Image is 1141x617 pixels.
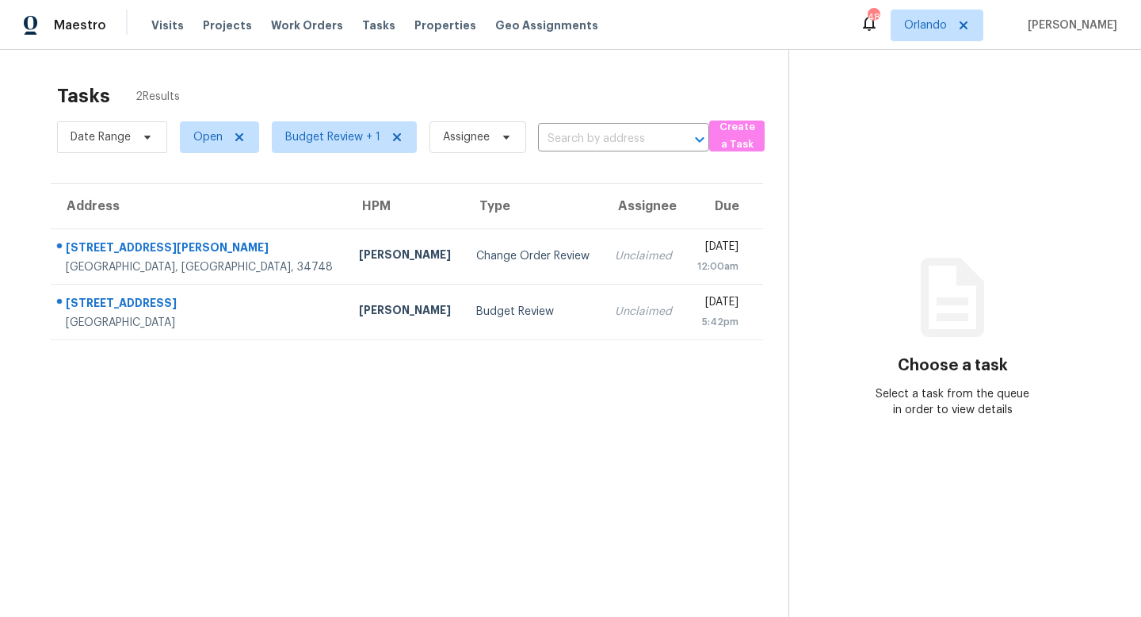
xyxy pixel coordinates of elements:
[898,358,1008,374] h3: Choose a task
[414,17,476,33] span: Properties
[709,121,765,151] button: Create a Task
[66,259,334,275] div: [GEOGRAPHIC_DATA], [GEOGRAPHIC_DATA], 34748
[685,184,763,228] th: Due
[871,386,1034,418] div: Select a task from the queue in order to view details
[615,248,672,264] div: Unclaimed
[868,10,879,25] div: 48
[717,118,757,155] span: Create a Task
[1021,17,1117,33] span: [PERSON_NAME]
[135,89,180,105] span: 2 Results
[54,17,106,33] span: Maestro
[443,129,490,145] span: Assignee
[362,20,395,31] span: Tasks
[538,127,665,151] input: Search by address
[476,248,590,264] div: Change Order Review
[51,184,346,228] th: Address
[271,17,343,33] span: Work Orders
[697,294,738,314] div: [DATE]
[476,304,590,320] div: Budget Review
[697,259,738,274] div: 12:00am
[66,295,334,315] div: [STREET_ADDRESS]
[203,17,252,33] span: Projects
[66,240,334,259] div: [STREET_ADDRESS][PERSON_NAME]
[346,184,464,228] th: HPM
[495,17,598,33] span: Geo Assignments
[904,17,947,33] span: Orlando
[689,128,711,151] button: Open
[602,184,685,228] th: Assignee
[71,129,131,145] span: Date Range
[193,129,223,145] span: Open
[285,129,380,145] span: Budget Review + 1
[359,302,451,322] div: [PERSON_NAME]
[57,88,110,104] h2: Tasks
[66,315,334,331] div: [GEOGRAPHIC_DATA]
[359,247,451,266] div: [PERSON_NAME]
[151,17,184,33] span: Visits
[615,304,672,320] div: Unclaimed
[697,239,738,259] div: [DATE]
[697,314,738,330] div: 5:42pm
[464,184,602,228] th: Type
